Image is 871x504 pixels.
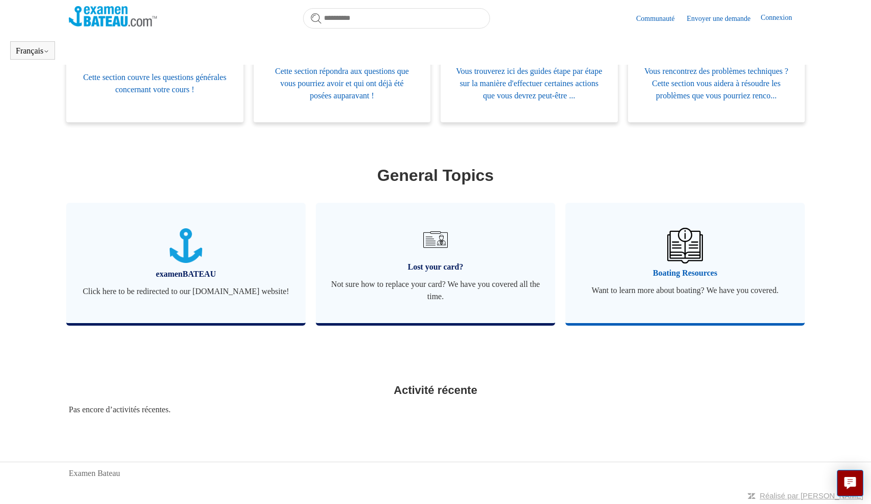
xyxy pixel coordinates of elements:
[761,12,802,24] a: Connexion
[69,467,120,480] a: Examen Bateau
[316,203,555,323] a: Lost your card? Not sure how to replace your card? We have you covered all the time.
[69,404,802,416] div: Pas encore d’activités récentes.
[565,203,805,323] a: Boating Resources Want to learn more about boating? We have you covered.
[331,261,540,273] span: Lost your card?
[254,22,431,122] a: FAQ Cette section répondra aux questions que vous pourriez avoir et qui ont déjà été posées aupar...
[66,22,243,122] a: Général Cette section couvre les questions générales concernant votre cours !
[16,46,49,56] button: Français
[269,65,416,102] span: Cette section répondra aux questions que vous pourriez avoir et qui ont déjà été posées auparavant !
[628,22,805,122] a: Dépannage Vous rencontrez des problèmes techniques ? Cette section vous aidera à résoudre les pro...
[581,267,790,279] span: Boating Resources
[69,163,802,188] h1: General Topics
[69,382,802,399] h2: Activité récente
[687,13,760,24] a: Envoyer une demande
[303,8,490,29] input: Rechercher
[441,22,618,122] a: Étape par étape Vous trouverez ici des guides étape par étape sur la manière d'effectuer certaine...
[643,65,790,102] span: Vous rencontrez des problèmes techniques ? Cette section vous aidera à résoudre les problèmes que...
[456,65,603,102] span: Vous trouverez ici des guides étape par étape sur la manière d'effectuer certaines actions que vo...
[170,228,202,263] img: 01JTNN85WSQ5FQ6HNXPDSZ7SRA
[760,491,863,500] a: Réalisé par [PERSON_NAME]
[419,223,452,256] img: 01JRG6G4NA4NJ1BVG8MJM761YH
[581,284,790,297] span: Want to learn more about boating? We have you covered.
[69,6,157,26] img: Page d’accueil du Centre d’aide Examen Bateau
[331,278,540,303] span: Not sure how to replace your card? We have you covered all the time.
[667,228,703,263] img: 01JHREV2E6NG3DHE8VTG8QH796
[81,285,290,298] span: Click here to be redirected to our [DOMAIN_NAME] website!
[837,470,863,496] button: Live chat
[81,268,290,280] span: examenBATEAU
[636,13,685,24] a: Communauté
[81,71,228,96] span: Cette section couvre les questions générales concernant votre cours !
[66,203,306,323] a: examenBATEAU Click here to be redirected to our [DOMAIN_NAME] website!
